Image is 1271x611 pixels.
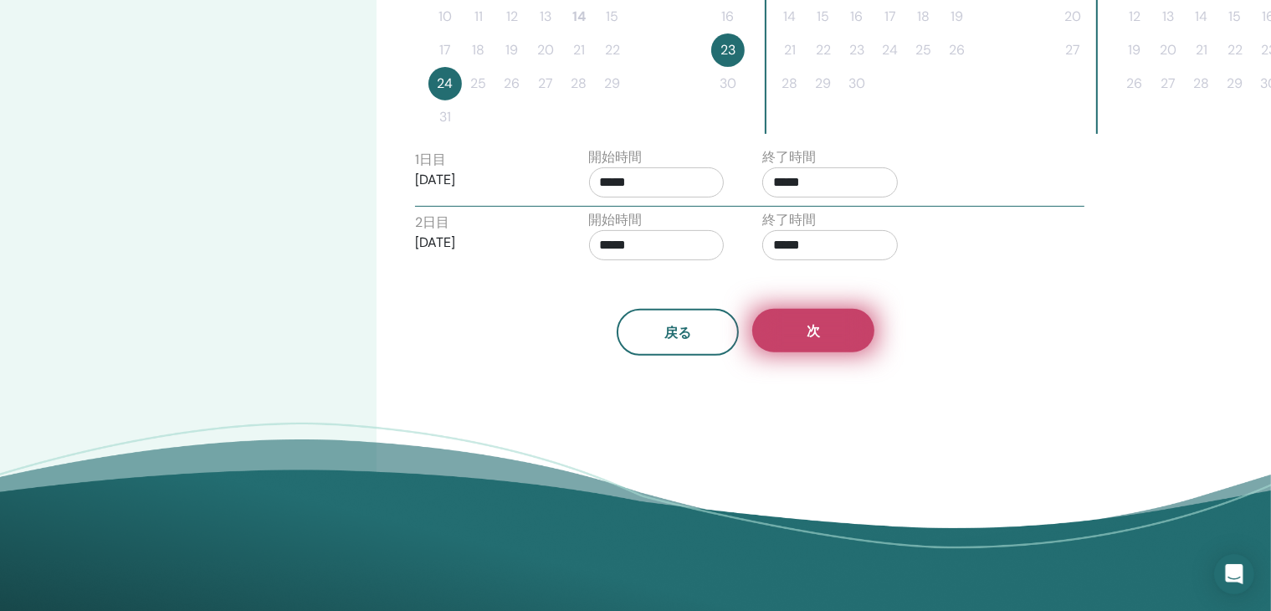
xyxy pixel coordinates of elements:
[423,213,436,231] font: 日
[617,309,739,356] button: 戻る
[816,41,831,59] font: 22
[762,148,816,166] font: 終了時間
[782,74,798,92] font: 28
[762,211,816,228] font: 終了時間
[605,41,620,59] font: 22
[415,213,423,231] font: 2
[436,213,449,231] font: 目
[950,41,966,59] font: 26
[816,74,832,92] font: 29
[506,8,518,25] font: 12
[473,41,485,59] font: 18
[817,8,830,25] font: 15
[471,74,487,92] font: 25
[415,151,419,168] font: 1
[1214,554,1254,594] div: インターコムメッセンジャーを開く
[664,324,691,341] font: 戻る
[1129,41,1141,59] font: 19
[605,74,621,92] font: 29
[439,41,451,59] font: 17
[415,171,455,188] font: [DATE]
[1229,8,1242,25] font: 15
[505,74,520,92] font: 26
[540,8,551,25] font: 13
[589,148,643,166] font: 開始時間
[784,41,796,59] font: 21
[720,41,735,59] font: 23
[1227,74,1243,92] font: 29
[506,41,519,59] font: 19
[722,8,735,25] font: 16
[607,8,619,25] font: 15
[916,41,932,59] font: 25
[537,41,554,59] font: 20
[589,211,643,228] font: 開始時間
[1194,74,1210,92] font: 28
[720,74,736,92] font: 30
[415,234,455,251] font: [DATE]
[807,322,820,340] font: 次
[1160,41,1176,59] font: 20
[474,8,483,25] font: 11
[1064,8,1081,25] font: 20
[1196,8,1208,25] font: 14
[573,41,585,59] font: 21
[571,74,587,92] font: 28
[848,74,865,92] font: 30
[1162,8,1174,25] font: 13
[1065,41,1080,59] font: 27
[849,41,864,59] font: 23
[1227,41,1243,59] font: 22
[752,309,874,352] button: 次
[884,8,896,25] font: 17
[438,8,452,25] font: 10
[1127,74,1143,92] font: 26
[1196,41,1207,59] font: 21
[419,151,433,168] font: 日
[918,8,930,25] font: 18
[572,8,586,25] font: 14
[439,108,451,126] font: 31
[851,8,864,25] font: 16
[784,8,797,25] font: 14
[1129,8,1140,25] font: 12
[433,151,446,168] font: 目
[538,74,553,92] font: 27
[1161,74,1176,92] font: 27
[951,8,964,25] font: 19
[883,41,899,59] font: 24
[438,74,454,92] font: 24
